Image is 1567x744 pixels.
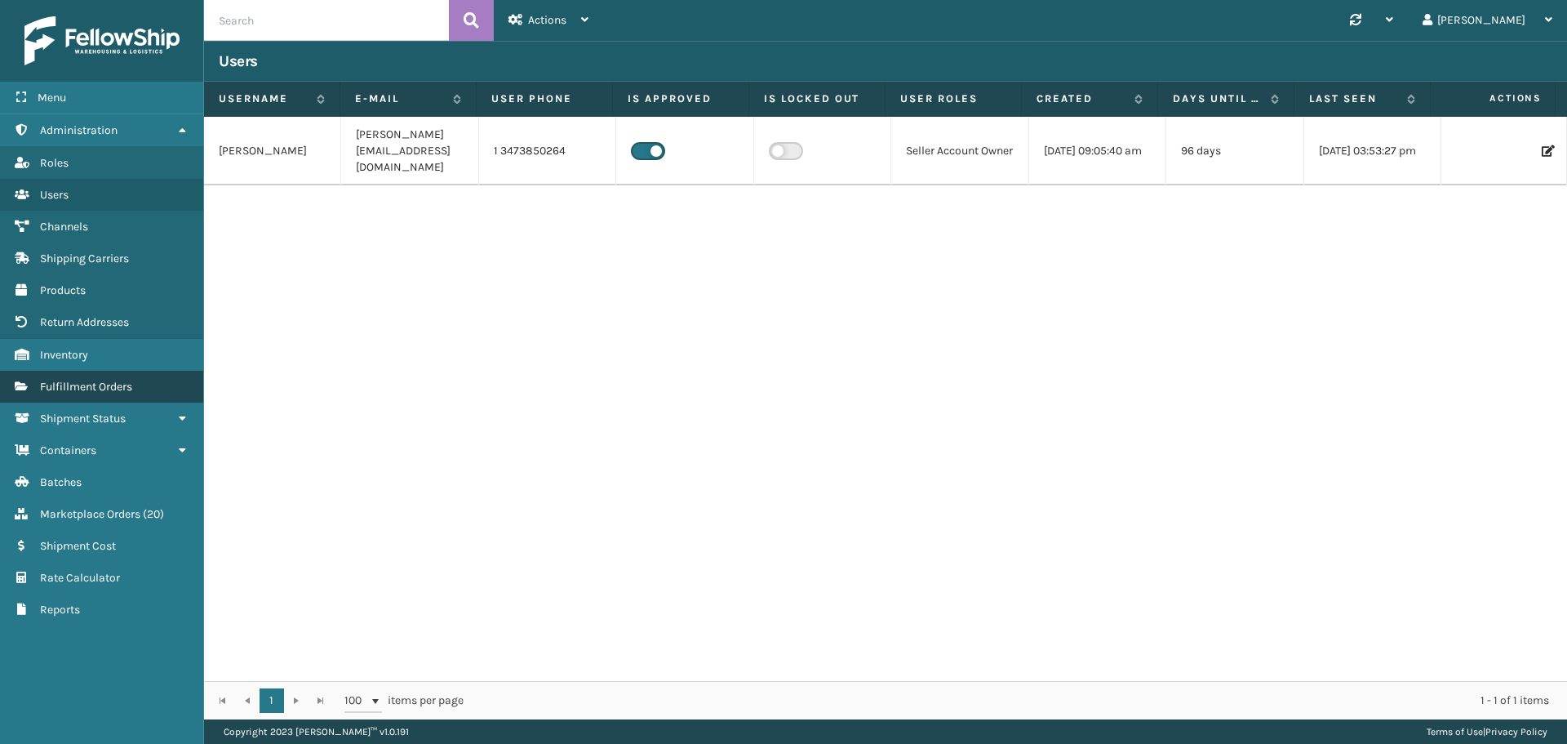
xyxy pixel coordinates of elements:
[1309,91,1399,106] label: Last Seen
[40,348,88,362] span: Inventory
[40,283,86,297] span: Products
[528,13,566,27] span: Actions
[1542,145,1551,157] i: Edit
[40,412,126,425] span: Shipment Status
[40,475,82,489] span: Batches
[40,123,118,137] span: Administration
[341,117,478,185] td: [PERSON_NAME][EMAIL_ADDRESS][DOMAIN_NAME]
[900,91,1006,106] label: User Roles
[40,603,80,617] span: Reports
[764,91,870,106] label: Is Locked Out
[486,693,1549,709] div: 1 - 1 of 1 items
[38,91,66,105] span: Menu
[40,507,140,521] span: Marketplace Orders
[1029,117,1166,185] td: [DATE] 09:05:40 am
[1037,91,1126,106] label: Created
[143,507,164,521] span: ( 20 )
[40,539,116,553] span: Shipment Cost
[1173,91,1263,106] label: Days until password expires
[355,91,445,106] label: E-mail
[219,91,309,106] label: Username
[40,443,96,457] span: Containers
[479,117,616,185] td: 1 3473850264
[40,188,69,202] span: Users
[260,688,284,713] a: 1
[24,16,180,65] img: logo
[1427,719,1547,744] div: |
[491,91,597,106] label: User phone
[40,315,129,329] span: Return Addresses
[344,688,464,713] span: items per page
[1304,117,1441,185] td: [DATE] 03:53:27 pm
[40,156,69,170] span: Roles
[1485,726,1547,737] a: Privacy Policy
[344,693,369,709] span: 100
[40,380,132,394] span: Fulfillment Orders
[40,571,120,585] span: Rate Calculator
[1166,117,1303,185] td: 96 days
[224,719,409,744] p: Copyright 2023 [PERSON_NAME]™ v 1.0.191
[1436,85,1551,112] span: Actions
[219,51,258,71] h3: Users
[40,220,88,234] span: Channels
[628,91,734,106] label: Is Approved
[40,252,129,265] span: Shipping Carriers
[204,117,341,185] td: [PERSON_NAME]
[891,117,1028,185] td: Seller Account Owner
[1427,726,1483,737] a: Terms of Use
